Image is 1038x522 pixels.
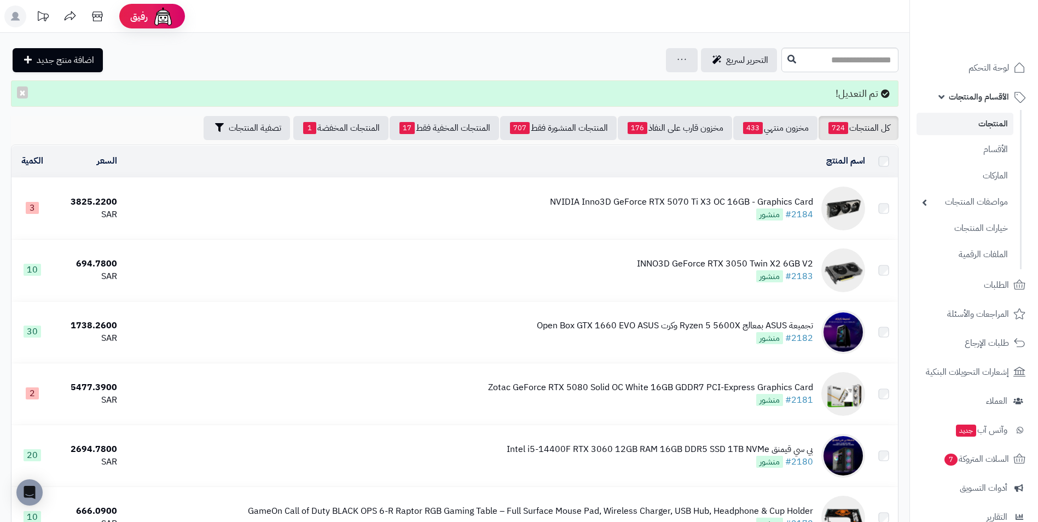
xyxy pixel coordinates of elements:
div: 1738.2600 [57,320,117,332]
div: Open Intercom Messenger [16,479,43,506]
a: #2184 [785,208,813,221]
img: Zotac GeForce RTX 5080 Solid OC White 16GB GDDR7 PCI-Express Graphics Card [821,372,865,416]
span: وآتس آب [955,422,1007,438]
span: تصفية المنتجات [229,121,281,135]
span: جديد [956,425,976,437]
span: 707 [510,122,530,134]
span: 433 [743,122,763,134]
span: منشور [756,394,783,406]
span: أدوات التسويق [960,480,1007,496]
a: التحرير لسريع [701,48,777,72]
a: تحديثات المنصة [29,5,56,30]
span: إشعارات التحويلات البنكية [926,364,1009,380]
a: مواصفات المنتجات [917,190,1013,214]
div: 5477.3900 [57,381,117,394]
span: اضافة منتج جديد [37,54,94,67]
a: #2182 [785,332,813,345]
div: 666.0900 [57,505,117,518]
a: السعر [97,154,117,167]
span: 1 [303,122,316,134]
span: الطلبات [984,277,1009,293]
a: اسم المنتج [826,154,865,167]
div: بي سي قيمنق Intel i5-14400F RTX 3060 12GB RAM 16GB DDR5 SSD 1TB NVMe [507,443,813,456]
span: منشور [756,270,783,282]
span: 176 [628,122,647,134]
span: 10 [24,264,41,276]
div: SAR [57,270,117,283]
div: 2694.7800 [57,443,117,456]
span: العملاء [986,393,1007,409]
div: SAR [57,208,117,221]
button: تصفية المنتجات [204,116,290,140]
span: رفيق [130,10,148,23]
img: بي سي قيمنق Intel i5-14400F RTX 3060 12GB RAM 16GB DDR5 SSD 1TB NVMe [821,434,865,478]
a: كل المنتجات724 [819,116,898,140]
button: × [17,86,28,98]
span: التحرير لسريع [726,54,768,67]
a: المنتجات [917,113,1013,135]
div: Zotac GeForce RTX 5080 Solid OC White 16GB GDDR7 PCI-Express Graphics Card [488,381,813,394]
div: SAR [57,332,117,345]
div: GameOn Call of Duty BLACK OPS 6-R Raptor RGB Gaming Table – Full Surface Mouse Pad, Wireless Char... [248,505,813,518]
a: إشعارات التحويلات البنكية [917,359,1031,385]
a: المنتجات المخفضة1 [293,116,388,140]
div: SAR [57,456,117,468]
img: ai-face.png [152,5,174,27]
span: الأقسام والمنتجات [949,89,1009,105]
div: SAR [57,394,117,407]
div: تم التعديل! [11,80,898,107]
a: خيارات المنتجات [917,217,1013,240]
span: 30 [24,326,41,338]
span: المراجعات والأسئلة [947,306,1009,322]
a: #2183 [785,270,813,283]
a: #2181 [785,393,813,407]
span: 20 [24,449,41,461]
a: الماركات [917,164,1013,188]
span: منشور [756,456,783,468]
a: السلات المتروكة7 [917,446,1031,472]
span: منشور [756,332,783,344]
a: الأقسام [917,138,1013,161]
img: INNO3D GeForce RTX 3050 Twin X2 6GB V2 [821,248,865,292]
span: 17 [399,122,415,134]
a: المنتجات المنشورة فقط707 [500,116,617,140]
a: لوحة التحكم [917,55,1031,81]
a: مخزون قارب على النفاذ176 [618,116,732,140]
div: 3825.2200 [57,196,117,208]
span: 2 [26,387,39,399]
a: المراجعات والأسئلة [917,301,1031,327]
span: طلبات الإرجاع [965,335,1009,351]
a: مخزون منتهي433 [733,116,817,140]
span: السلات المتروكة [943,451,1009,467]
div: 694.7800 [57,258,117,270]
a: الملفات الرقمية [917,243,1013,266]
span: 724 [828,122,848,134]
a: اضافة منتج جديد [13,48,103,72]
a: #2180 [785,455,813,468]
div: تجميعة ASUS بمعالج Ryzen 5 5600X وكرت Open Box GTX 1660 EVO ASUS [537,320,813,332]
div: INNO3D GeForce RTX 3050 Twin X2 6GB V2 [637,258,813,270]
img: تجميعة ASUS بمعالج Ryzen 5 5600X وكرت Open Box GTX 1660 EVO ASUS [821,310,865,354]
a: وآتس آبجديد [917,417,1031,443]
a: طلبات الإرجاع [917,330,1031,356]
span: 7 [944,454,958,466]
img: NVIDIA Inno3D GeForce RTX 5070 Ti X3 OC 16GB - Graphics Card [821,187,865,230]
span: لوحة التحكم [969,60,1009,76]
a: المنتجات المخفية فقط17 [390,116,499,140]
span: منشور [756,208,783,221]
img: logo-2.png [964,30,1028,53]
div: NVIDIA Inno3D GeForce RTX 5070 Ti X3 OC 16GB - Graphics Card [550,196,813,208]
span: 3 [26,202,39,214]
a: الكمية [21,154,43,167]
a: الطلبات [917,272,1031,298]
a: العملاء [917,388,1031,414]
a: أدوات التسويق [917,475,1031,501]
